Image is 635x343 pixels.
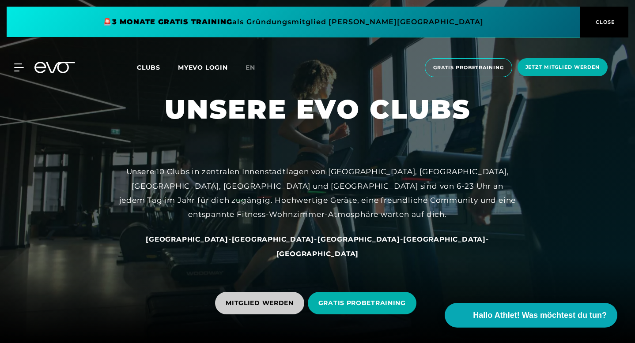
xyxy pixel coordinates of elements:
span: [GEOGRAPHIC_DATA] [276,250,359,258]
span: MITGLIED WERDEN [226,298,294,308]
a: [GEOGRAPHIC_DATA] [403,235,486,243]
span: GRATIS PROBETRAINING [318,298,406,308]
a: [GEOGRAPHIC_DATA] [276,249,359,258]
a: [GEOGRAPHIC_DATA] [146,235,228,243]
span: Jetzt Mitglied werden [525,63,600,71]
span: Hallo Athlet! Was möchtest du tun? [473,309,607,321]
button: CLOSE [580,7,628,37]
span: CLOSE [593,18,615,26]
a: GRATIS PROBETRAINING [308,285,420,321]
div: Unsere 10 Clubs in zentralen Innenstadtlagen von [GEOGRAPHIC_DATA], [GEOGRAPHIC_DATA], [GEOGRAPHI... [119,164,516,221]
h1: UNSERE EVO CLUBS [165,92,471,127]
a: [GEOGRAPHIC_DATA] [317,235,400,243]
a: Jetzt Mitglied werden [515,58,610,77]
span: en [246,63,255,71]
a: en [246,63,266,73]
span: Gratis Probetraining [433,64,504,71]
a: [GEOGRAPHIC_DATA] [232,235,314,243]
span: Clubs [137,63,160,71]
a: Gratis Probetraining [422,58,515,77]
a: MITGLIED WERDEN [215,285,308,321]
div: - - - - [119,232,516,261]
button: Hallo Athlet! Was möchtest du tun? [445,303,617,328]
a: MYEVO LOGIN [178,63,228,71]
a: Clubs [137,63,178,71]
